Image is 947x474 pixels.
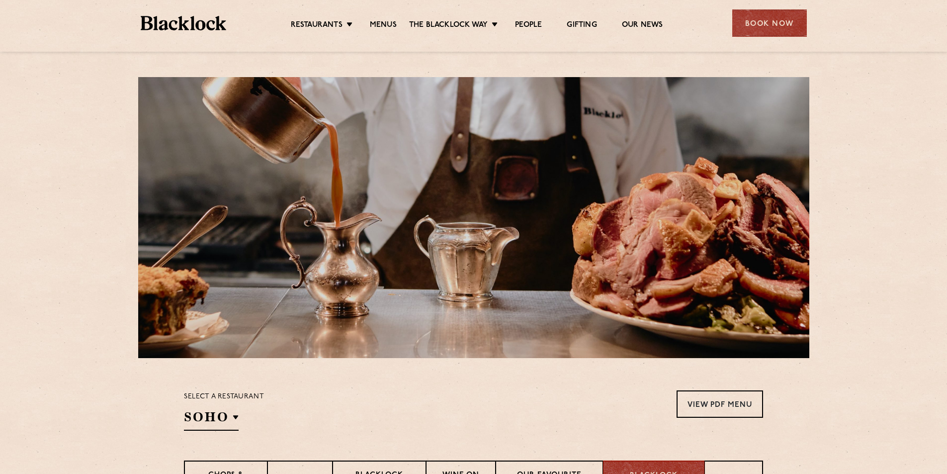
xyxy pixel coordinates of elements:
a: Menus [370,20,397,31]
a: View PDF Menu [677,390,763,418]
a: Gifting [567,20,597,31]
p: Select a restaurant [184,390,264,403]
img: BL_Textured_Logo-footer-cropped.svg [141,16,227,30]
a: Our News [622,20,663,31]
div: Book Now [732,9,807,37]
a: The Blacklock Way [409,20,488,31]
a: Restaurants [291,20,343,31]
a: People [515,20,542,31]
h2: SOHO [184,408,239,431]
